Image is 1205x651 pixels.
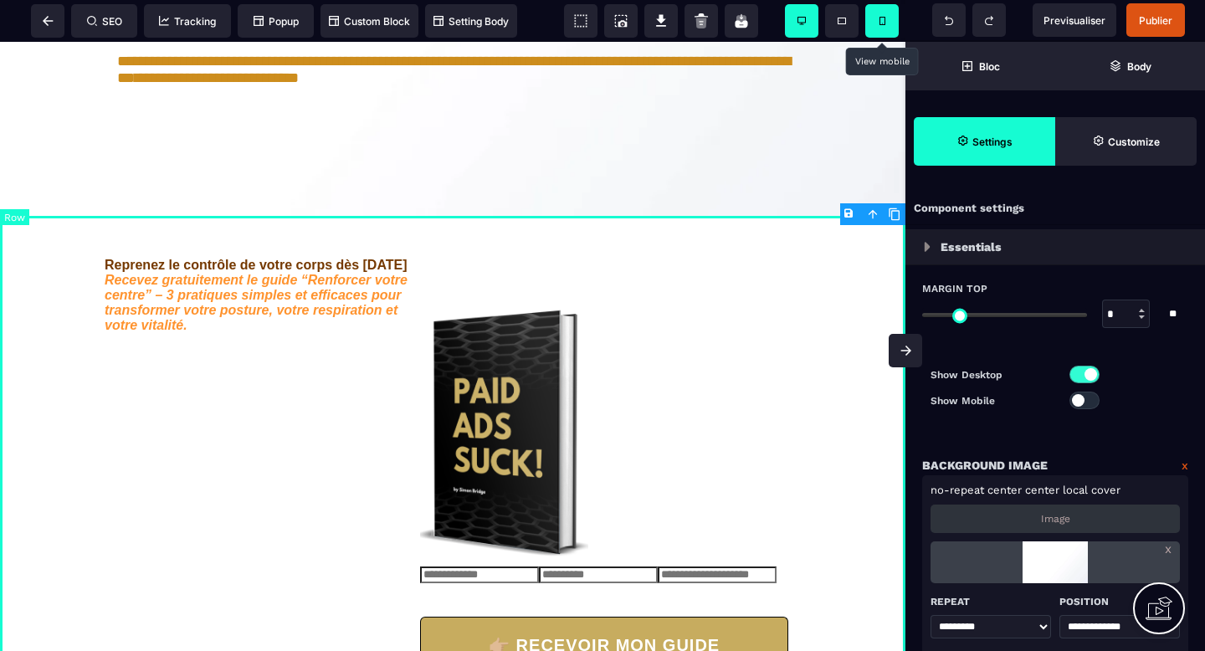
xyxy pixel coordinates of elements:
[922,455,1048,475] p: Background Image
[979,60,1000,73] strong: Bloc
[564,4,597,38] span: View components
[329,15,410,28] span: Custom Block
[1033,3,1116,37] span: Preview
[1043,14,1105,27] span: Previsualiser
[420,575,788,648] button: 👉🏼 RECEVOIR MON GUIDE MAINTENANT !!!
[931,484,984,496] span: no-repeat
[1139,14,1172,27] span: Publier
[1005,541,1105,583] img: loading
[604,4,638,38] span: Screenshot
[1091,484,1120,496] span: cover
[941,237,1002,257] p: Essentials
[931,592,1051,612] p: Repeat
[1063,484,1088,496] span: local
[1055,42,1205,90] span: Open Layer Manager
[159,15,216,28] span: Tracking
[254,15,299,28] span: Popup
[905,192,1205,225] div: Component settings
[924,242,931,252] img: loading
[1055,117,1197,166] span: Open Style Manager
[1108,136,1160,148] strong: Customize
[987,484,1059,496] span: center center
[931,367,1055,383] p: Show Desktop
[914,117,1055,166] span: Settings
[1127,60,1151,73] strong: Body
[433,15,509,28] span: Setting Body
[1182,455,1188,475] a: x
[1041,513,1070,525] p: Image
[87,15,122,28] span: SEO
[931,392,1055,409] p: Show Mobile
[905,42,1055,90] span: Open Blocks
[972,136,1013,148] strong: Settings
[1059,592,1180,612] p: Position
[420,262,588,520] img: a1abc1a760fbfcf9bcbf83e7b3374158_book_1.png
[922,282,987,295] span: Margin Top
[1165,541,1172,556] a: x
